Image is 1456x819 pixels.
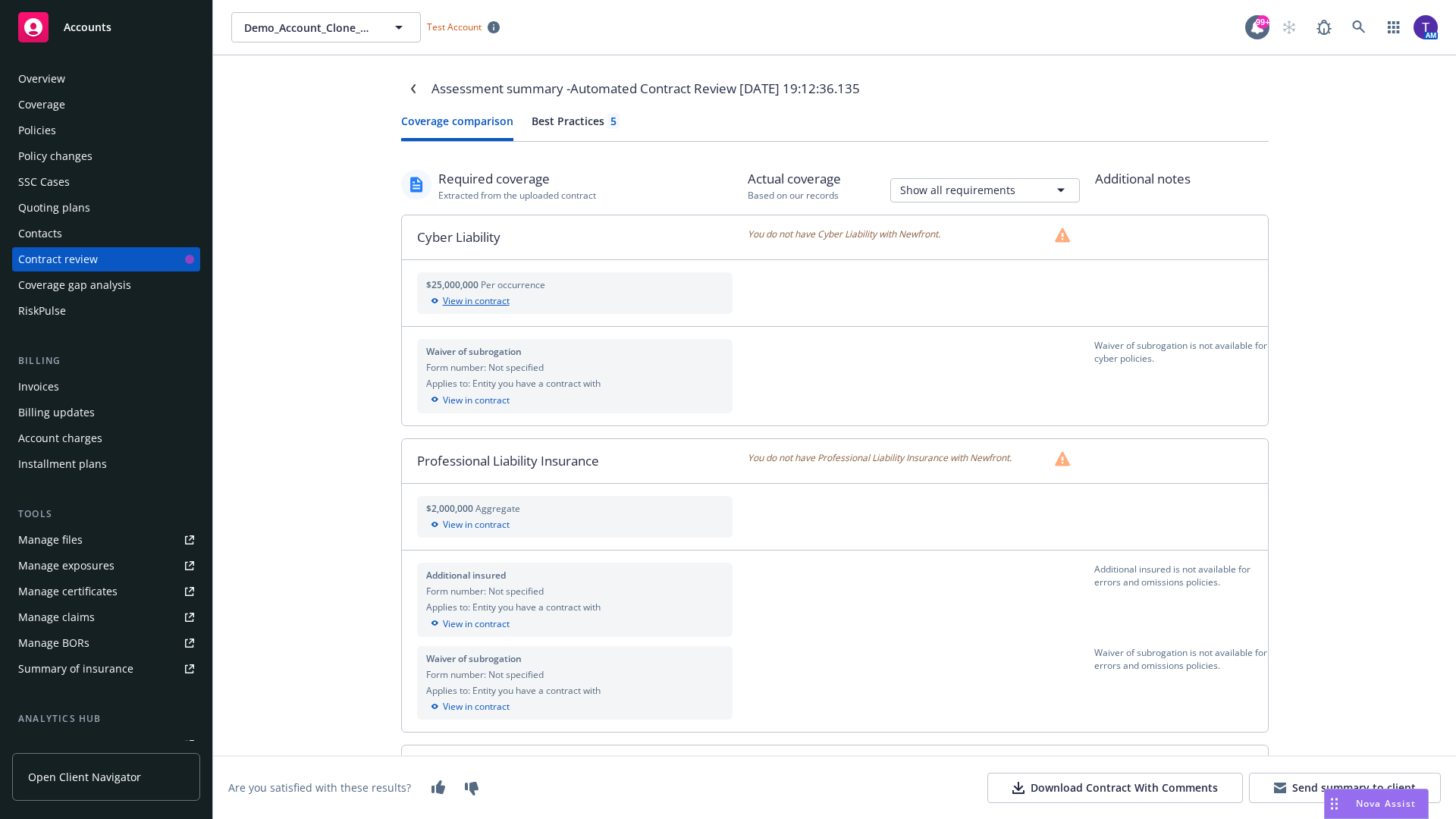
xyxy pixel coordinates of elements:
div: Manage files [18,528,83,552]
div: Additional notes [1095,169,1269,189]
a: Policy changes [12,144,200,168]
div: Required coverage [438,169,596,189]
span: $25,000,000 [426,278,481,291]
a: Coverage [12,93,200,117]
span: Test Account [427,20,482,33]
div: Coverage gap analysis [18,273,131,297]
div: Manage claims [18,605,95,629]
div: Are you satisfied with these results? [228,780,411,796]
div: Assessment summary - Automated Contract Review [DATE] 19:12:36.135 [431,79,860,99]
a: Quoting plans [12,196,200,220]
span: Accounts [64,21,111,33]
div: Manage exposures [18,554,115,578]
div: Analytics hub [12,711,200,726]
div: RiskPulse [18,299,66,323]
button: Demo_Account_Clone_QA_CR_Tests_Client [231,12,421,42]
a: Switch app [1379,12,1409,42]
button: Send summary to client [1249,773,1441,803]
div: Billing [12,353,200,369]
div: Waiver of subrogation [426,345,724,358]
div: Overview [18,67,65,91]
div: Applies to: Entity you have a contract with [426,377,724,390]
a: Manage files [12,528,200,552]
div: Extracted from the uploaded contract [438,189,596,202]
div: Send summary to client [1274,780,1416,795]
button: Nova Assist [1324,789,1429,819]
button: Download Contract With Comments [987,773,1243,803]
div: Tools [12,507,200,522]
div: Additional insured [426,569,724,582]
span: You do not have Professional Liability Insurance with Newfront. [748,451,1012,466]
div: Form number: Not specified [426,585,724,598]
div: Additional insured is not available for errors and omissions policies. [1094,563,1267,636]
div: Waiver of subrogation is not available for errors and omissions policies. [1094,646,1267,720]
div: Automobile Liability [402,745,748,789]
div: View in contract [426,394,724,407]
div: Policies [18,118,56,143]
a: Navigate back [401,77,425,101]
div: Billing updates [18,400,95,425]
div: Invoices [18,375,59,399]
div: Actual coverage [748,169,841,189]
div: Loss summary generator [18,733,144,757]
button: Coverage comparison [401,113,513,141]
div: Coverage [18,93,65,117]
a: Installment plans [12,452,200,476]
span: Aggregate [475,502,520,515]
div: View in contract [426,294,724,308]
div: Applies to: Entity you have a contract with [426,684,724,697]
a: Billing updates [12,400,200,425]
div: 99+ [1256,15,1269,29]
a: Invoices [12,375,200,399]
a: SSC Cases [12,170,200,194]
div: Manage BORs [18,631,89,655]
a: Manage exposures [12,554,200,578]
span: Test Account [421,19,506,35]
div: SSC Cases [18,170,70,194]
a: Manage BORs [12,631,200,655]
div: Manage certificates [18,579,118,604]
a: Start snowing [1274,12,1304,42]
div: View in contract [426,617,724,631]
div: Summary of insurance [18,657,133,681]
div: Policy changes [18,144,93,168]
a: Loss summary generator [12,733,200,757]
span: Demo_Account_Clone_QA_CR_Tests_Client [244,20,375,36]
div: Waiver of subrogation is not available for cyber policies. [1094,339,1267,413]
div: Based on our records [748,189,841,202]
img: photo [1414,15,1438,39]
div: Best Practices [532,113,620,129]
div: Form number: Not specified [426,361,724,374]
a: Contacts [12,221,200,246]
a: Accounts [12,6,200,49]
div: View in contract [426,700,724,714]
div: Applies to: Entity you have a contract with [426,601,724,613]
span: $2,000,000 [426,502,475,515]
a: Manage certificates [12,579,200,604]
span: Nova Assist [1356,797,1416,810]
a: Contract review [12,247,200,271]
div: Drag to move [1325,789,1344,818]
span: Open Client Navigator [28,769,141,785]
a: Summary of insurance [12,657,200,681]
div: Cyber Liability [402,215,748,259]
div: View in contract [426,518,724,532]
div: Contract review [18,247,98,271]
a: RiskPulse [12,299,200,323]
span: Per occurrence [481,278,545,291]
a: Report a Bug [1309,12,1339,42]
span: You do not have Cyber Liability with Newfront. [748,227,940,243]
div: Waiver of subrogation [426,652,724,665]
div: Professional Liability Insurance [402,439,748,483]
div: Installment plans [18,452,107,476]
div: Download Contract With Comments [1012,780,1218,795]
div: Contacts [18,221,62,246]
a: Policies [12,118,200,143]
a: Coverage gap analysis [12,273,200,297]
div: 5 [610,113,617,129]
a: Account charges [12,426,200,450]
div: Account charges [18,426,102,450]
div: Quoting plans [18,196,90,220]
a: Manage claims [12,605,200,629]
